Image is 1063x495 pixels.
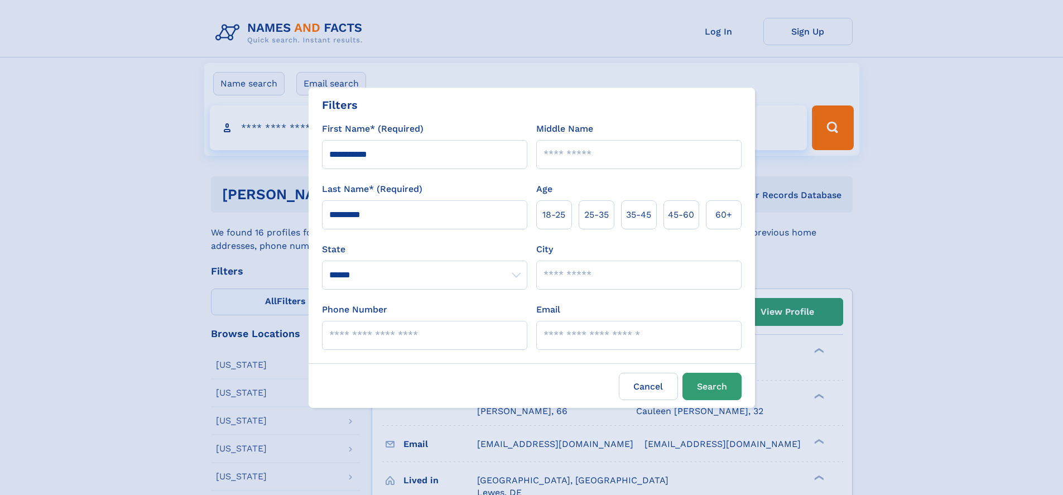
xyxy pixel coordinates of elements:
[536,182,552,196] label: Age
[619,373,678,400] label: Cancel
[536,303,560,316] label: Email
[542,208,565,222] span: 18‑25
[536,122,593,136] label: Middle Name
[322,122,424,136] label: First Name* (Required)
[322,182,422,196] label: Last Name* (Required)
[715,208,732,222] span: 60+
[668,208,694,222] span: 45‑60
[626,208,651,222] span: 35‑45
[682,373,742,400] button: Search
[536,243,553,256] label: City
[322,243,527,256] label: State
[322,303,387,316] label: Phone Number
[584,208,609,222] span: 25‑35
[322,97,358,113] div: Filters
